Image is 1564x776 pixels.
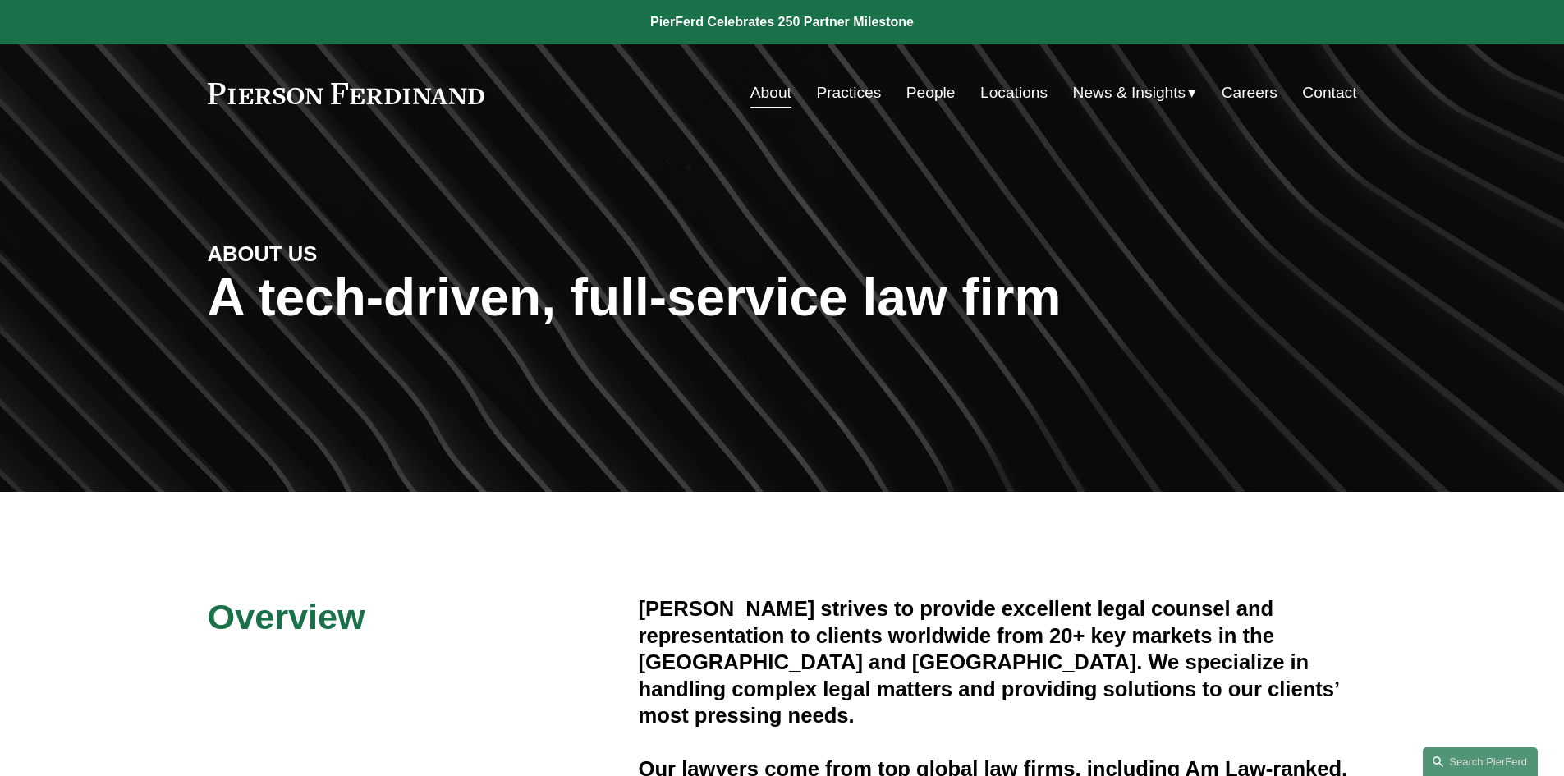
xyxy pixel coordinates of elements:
[1302,77,1356,108] a: Contact
[1222,77,1277,108] a: Careers
[816,77,881,108] a: Practices
[980,77,1048,108] a: Locations
[1073,77,1197,108] a: folder dropdown
[208,242,318,265] strong: ABOUT US
[1423,747,1538,776] a: Search this site
[639,595,1357,728] h4: [PERSON_NAME] strives to provide excellent legal counsel and representation to clients worldwide ...
[1073,79,1186,108] span: News & Insights
[750,77,791,108] a: About
[208,268,1357,328] h1: A tech-driven, full-service law firm
[208,597,365,636] span: Overview
[906,77,956,108] a: People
